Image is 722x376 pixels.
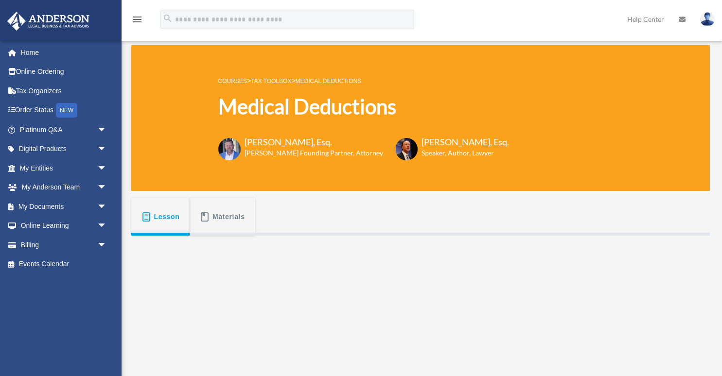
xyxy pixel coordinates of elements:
[97,216,117,236] span: arrow_drop_down
[7,255,122,274] a: Events Calendar
[97,235,117,255] span: arrow_drop_down
[218,78,247,85] a: COURSES
[7,178,122,197] a: My Anderson Teamarrow_drop_down
[218,75,509,87] p: > >
[218,138,241,160] img: Toby-circle-head.png
[97,178,117,198] span: arrow_drop_down
[4,12,92,31] img: Anderson Advisors Platinum Portal
[7,139,122,159] a: Digital Productsarrow_drop_down
[422,136,509,148] h3: [PERSON_NAME], Esq.
[7,120,122,139] a: Platinum Q&Aarrow_drop_down
[154,208,180,225] span: Lesson
[7,101,122,120] a: Order StatusNEW
[251,78,291,85] a: Tax Toolbox
[7,235,122,255] a: Billingarrow_drop_down
[7,62,122,82] a: Online Ordering
[7,197,122,216] a: My Documentsarrow_drop_down
[245,136,383,148] h3: [PERSON_NAME], Esq.
[245,148,383,158] h6: [PERSON_NAME] Founding Partner, Attorney
[700,12,715,26] img: User Pic
[212,208,245,225] span: Materials
[395,138,418,160] img: Scott-Estill-Headshot.png
[7,43,122,62] a: Home
[7,81,122,101] a: Tax Organizers
[56,103,77,118] div: NEW
[97,158,117,178] span: arrow_drop_down
[97,197,117,217] span: arrow_drop_down
[162,13,173,24] i: search
[97,120,117,140] span: arrow_drop_down
[131,14,143,25] i: menu
[7,216,122,236] a: Online Learningarrow_drop_down
[7,158,122,178] a: My Entitiesarrow_drop_down
[97,139,117,159] span: arrow_drop_down
[422,148,497,158] h6: Speaker, Author, Lawyer
[218,92,509,121] h1: Medical Deductions
[296,78,362,85] a: Medical Deductions
[131,17,143,25] a: menu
